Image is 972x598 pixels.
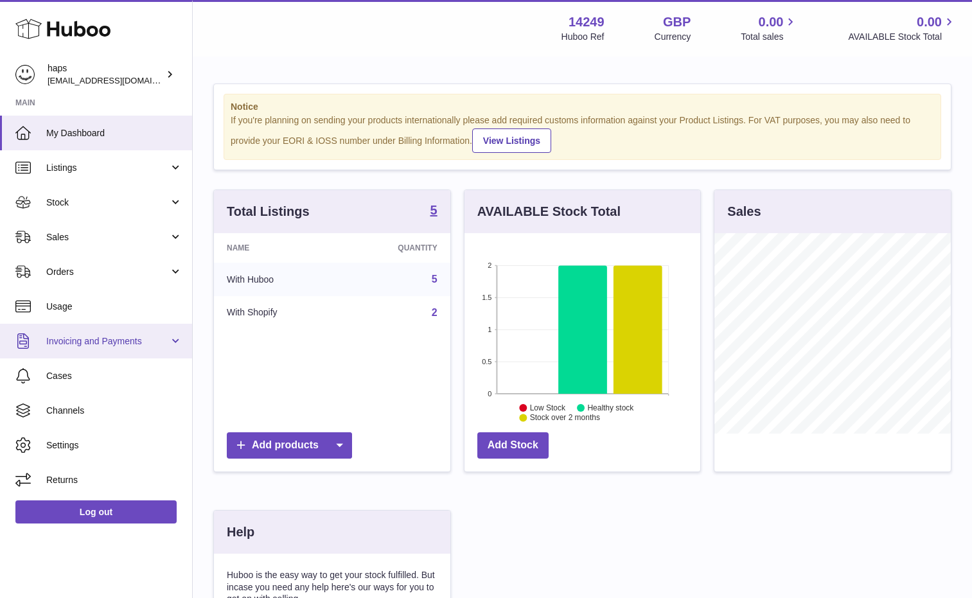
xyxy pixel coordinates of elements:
[477,432,549,459] a: Add Stock
[848,13,957,43] a: 0.00 AVAILABLE Stock Total
[569,13,605,31] strong: 14249
[430,204,437,219] a: 5
[341,233,450,263] th: Quantity
[46,266,169,278] span: Orders
[46,370,182,382] span: Cases
[227,523,254,541] h3: Help
[488,390,491,398] text: 0
[432,274,437,285] a: 5
[48,62,163,87] div: haps
[530,414,600,423] text: Stock over 2 months
[655,31,691,43] div: Currency
[46,197,169,209] span: Stock
[46,301,182,313] span: Usage
[46,335,169,347] span: Invoicing and Payments
[46,439,182,452] span: Settings
[488,261,491,269] text: 2
[587,403,634,412] text: Healthy stock
[482,358,491,365] text: 0.5
[46,405,182,417] span: Channels
[46,162,169,174] span: Listings
[227,432,352,459] a: Add products
[530,403,566,412] text: Low Stock
[46,474,182,486] span: Returns
[214,233,341,263] th: Name
[430,204,437,216] strong: 5
[46,127,182,139] span: My Dashboard
[917,13,942,31] span: 0.00
[741,13,798,43] a: 0.00 Total sales
[15,65,35,84] img: hello@gethaps.co.uk
[759,13,784,31] span: 0.00
[561,31,605,43] div: Huboo Ref
[214,296,341,330] td: With Shopify
[477,203,621,220] h3: AVAILABLE Stock Total
[227,203,310,220] h3: Total Listings
[48,75,189,85] span: [EMAIL_ADDRESS][DOMAIN_NAME]
[727,203,761,220] h3: Sales
[214,263,341,296] td: With Huboo
[848,31,957,43] span: AVAILABLE Stock Total
[488,326,491,333] text: 1
[432,307,437,318] a: 2
[15,500,177,523] a: Log out
[741,31,798,43] span: Total sales
[482,294,491,301] text: 1.5
[231,101,934,113] strong: Notice
[472,128,551,153] a: View Listings
[231,114,934,153] div: If you're planning on sending your products internationally please add required customs informati...
[46,231,169,243] span: Sales
[663,13,691,31] strong: GBP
